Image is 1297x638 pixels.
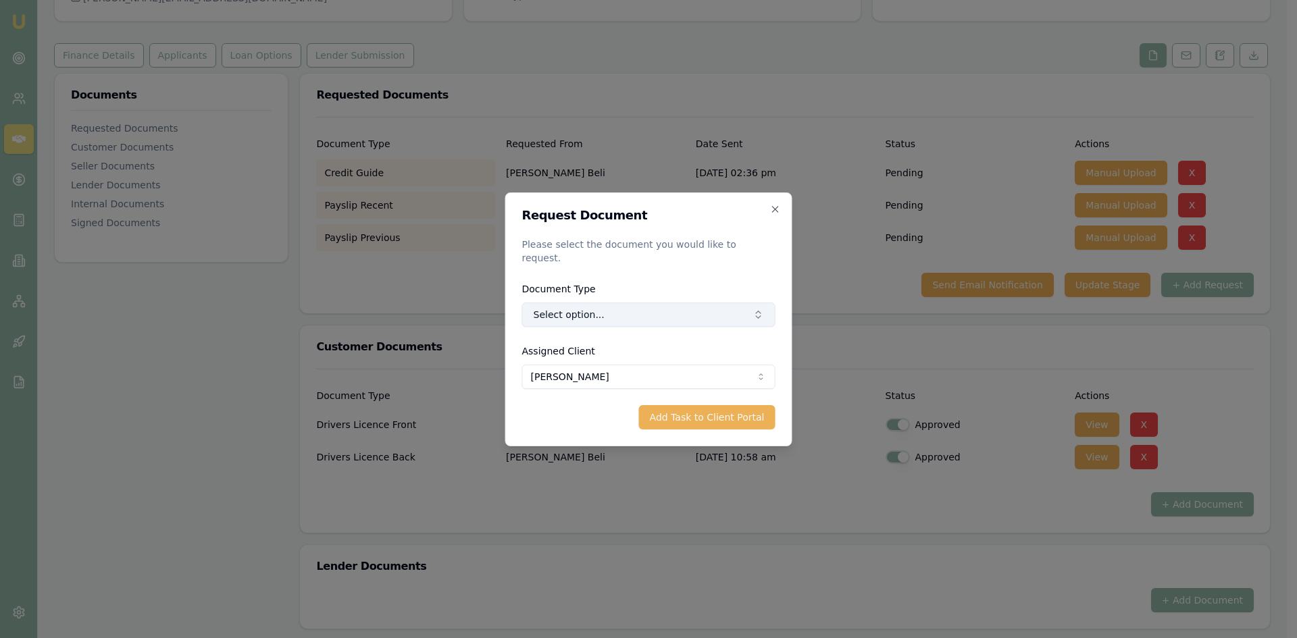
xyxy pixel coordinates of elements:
label: Assigned Client [522,346,595,356]
button: Add Task to Client Portal [639,405,775,429]
button: Select option... [522,302,775,327]
h2: Request Document [522,209,775,221]
label: Document Type [522,284,596,294]
p: Please select the document you would like to request. [522,238,775,265]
